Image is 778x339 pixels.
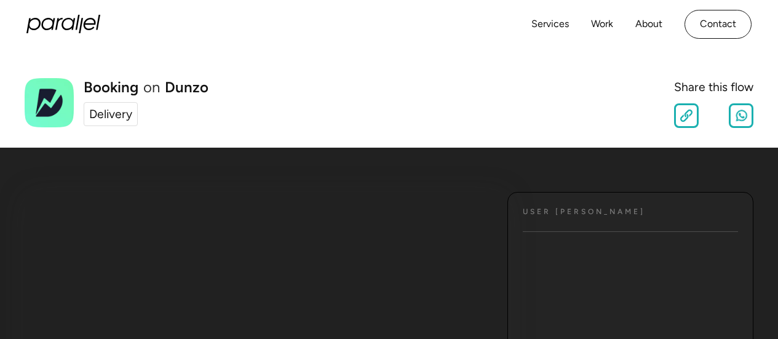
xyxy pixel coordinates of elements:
a: About [635,15,662,33]
a: Delivery [84,102,138,126]
div: Delivery [89,105,132,123]
div: Share this flow [674,78,753,96]
h4: User [PERSON_NAME] [523,207,645,217]
a: home [26,15,100,33]
h1: Booking [84,80,138,95]
a: Services [531,15,569,33]
a: Contact [685,10,752,39]
a: Work [591,15,613,33]
a: Dunzo [165,80,208,95]
div: on [143,80,160,95]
